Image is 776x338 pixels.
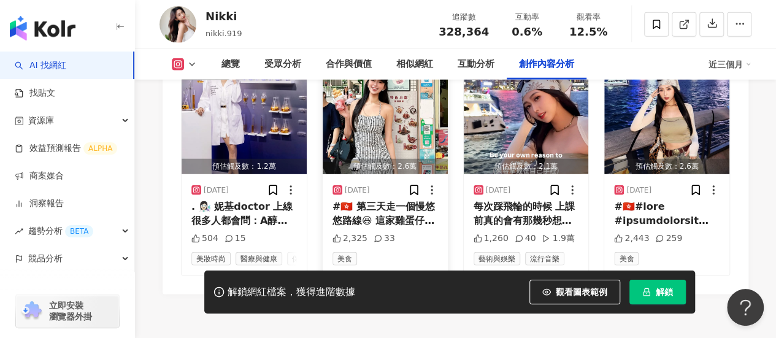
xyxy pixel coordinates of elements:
[15,198,64,210] a: 洞察報告
[10,16,75,40] img: logo
[15,227,23,236] span: rise
[159,6,196,43] img: KOL Avatar
[191,200,297,228] div: . 👩🏻‍🔬 妮基doctor 上線 很多人都會問：A醇保養要用精華還是乳液？為什麼質地都偏黃呢？ ✨ 答案是：精華液或乳液型式都可以！ 因為 A 醇需要油脂當載體 使用起來會有油潤感！ 而質地...
[345,185,370,196] div: [DATE]
[323,65,448,174] img: post-image
[221,57,240,72] div: 總覽
[512,26,542,38] span: 0.6%
[626,185,651,196] div: [DATE]
[614,200,720,228] div: #🇭🇰#lore #ipsumdolorsit🦪 amet～cons adipiscingel🥰 seddo eius（tempor🙂 i！utlaboree -do @magnaali eni...
[439,25,489,38] span: 328,364
[182,65,307,174] button: 商業合作預估觸及數：1.2萬
[486,185,511,196] div: [DATE]
[565,11,612,23] div: 觀看率
[525,252,564,266] span: 流行音樂
[556,287,607,297] span: 觀看圖表範例
[20,301,44,321] img: chrome extension
[204,185,229,196] div: [DATE]
[604,65,729,174] button: 預估觸及數：2.6萬
[15,60,66,72] a: searchAI 找網紅
[519,57,574,72] div: 創作內容分析
[28,217,93,245] span: 趨勢分析
[614,232,649,245] div: 2,443
[504,11,550,23] div: 互動率
[474,252,520,266] span: 藝術與娛樂
[49,300,92,322] span: 立即安裝 瀏覽器外掛
[15,170,64,182] a: 商案媒合
[332,200,438,228] div: #🇭🇰 第三天走一個慢悠悠路線😆 這家雞蛋仔是跟飯店合作 兌換的 就是正常一般 我就不加介紹( ･᷄ὢ･᷅ ) 衣服直接融入背景 好好笑真可愛😆 來香港這麼多次第一次去按摩 環境超舒服 樓下還是...
[15,87,55,99] a: 找貼文
[542,232,574,245] div: 1.9萬
[206,9,242,24] div: Nikki
[28,245,63,272] span: 競品分析
[439,11,489,23] div: 追蹤數
[182,159,307,174] div: 預估觸及數：1.2萬
[65,225,93,237] div: BETA
[287,252,312,266] span: 保養
[629,280,686,304] button: 解鎖
[374,232,395,245] div: 33
[191,232,218,245] div: 504
[656,287,673,297] span: 解鎖
[474,232,509,245] div: 1,260
[396,57,433,72] div: 相似網紅
[16,294,119,328] a: chrome extension立即安裝 瀏覽器外掛
[236,252,282,266] span: 醫療與健康
[332,252,357,266] span: 美食
[206,29,242,38] span: nikki.919
[474,200,579,228] div: 每次踩飛輪的時候 上課前真的會有那幾秒想放棄 因為真的很累 下坡高速轉 上坡的超重踩 想到都會怕一下 全身噴汗 隨時調整心律呼吸 每次都是自我的挑戰😆 所以我找到讓自己快速調整每個動作變化 就是...
[464,65,589,174] img: post-image
[642,288,651,296] span: lock
[604,159,729,174] div: 預估觸及數：2.6萬
[191,252,231,266] span: 美妝時尚
[655,232,682,245] div: 259
[332,232,367,245] div: 2,325
[604,65,729,174] img: post-image
[15,142,117,155] a: 效益預測報告ALPHA
[515,232,536,245] div: 40
[225,232,246,245] div: 15
[529,280,620,304] button: 觀看圖表範例
[228,286,355,299] div: 解鎖網紅檔案，獲得進階數據
[326,57,372,72] div: 合作與價值
[464,159,589,174] div: 預估觸及數：2.1萬
[28,107,54,134] span: 資源庫
[569,26,607,38] span: 12.5%
[323,65,448,174] button: 預估觸及數：2.6萬
[614,252,639,266] span: 美食
[323,159,448,174] div: 預估觸及數：2.6萬
[464,65,589,174] button: 預估觸及數：2.1萬
[182,65,307,174] img: post-image
[264,57,301,72] div: 受眾分析
[458,57,494,72] div: 互動分析
[709,55,751,74] div: 近三個月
